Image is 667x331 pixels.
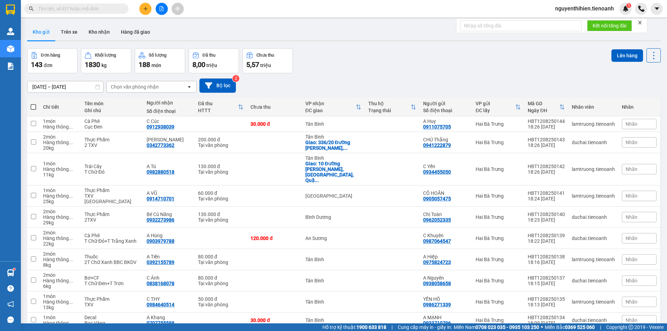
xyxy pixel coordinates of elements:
div: 0986271339 [423,302,451,307]
span: ... [69,124,73,130]
div: 2 món [43,230,77,235]
div: Tân Bình [305,317,362,323]
div: 120.000 đ [250,235,298,241]
span: 5,57 [246,60,259,69]
div: Bọc Vàng [84,320,140,326]
div: 80.000 đ [198,275,244,281]
div: A Huy [423,118,469,124]
input: Nhập số tổng đài [460,20,582,31]
div: Hai Bà Trưng [476,299,521,305]
span: Miền Bắc [545,323,595,331]
button: Đã thu8,00 triệu [189,48,239,73]
span: | [600,323,601,331]
div: C THY [147,296,191,302]
div: 18:26 [DATE] [528,124,565,130]
div: 30.000 đ [250,121,298,127]
div: HBT1208250143 [528,137,565,142]
span: notification [7,301,14,307]
div: Tại văn phòng [198,259,244,265]
sup: 1 [626,3,631,8]
div: Hai Bà Trưng [476,140,521,145]
div: Thực Phẩm [84,137,140,142]
div: 0987064547 [423,238,451,244]
span: 188 [139,60,150,69]
div: 6 kg [43,283,77,289]
span: Nhãn [626,299,637,305]
div: Tại văn phòng [198,302,244,307]
button: plus [139,3,151,15]
div: 0392155789 [147,259,174,265]
div: VP gửi [476,101,515,106]
div: A Khang [147,315,191,320]
div: 29 kg [43,220,77,225]
div: Tân Bình [305,257,362,262]
div: Nhãn [622,104,657,110]
div: HTTT [198,108,238,113]
div: 18:23 [DATE] [528,217,565,223]
div: HBT1208250135 [528,296,565,302]
div: Người gửi [423,101,469,106]
img: logo-vxr [6,5,15,15]
span: triệu [206,63,217,68]
span: | [392,323,393,331]
div: Hàng thông thường [43,140,77,145]
div: T Chữ Đỏ+T Trắng Xanh [84,238,140,244]
span: Hỗ trợ kỹ thuật: [322,323,386,331]
strong: 0708 023 035 - 0935 103 250 [476,324,539,330]
span: ... [69,235,73,241]
button: Số lượng188món [135,48,185,73]
img: warehouse-icon [7,269,14,276]
button: Lên hàng [611,49,643,62]
img: warehouse-icon [7,28,14,35]
div: Hàng thông thường [43,166,77,172]
div: C Yến [423,164,469,169]
div: lamtruong.tienoanh [572,257,615,262]
div: 60.000 đ [198,190,244,196]
div: Hàng thông thường [43,299,77,305]
div: lamtruong.tienoanh [572,166,615,172]
div: CHÚ Thắng [423,137,469,142]
div: Tân Bình [305,121,362,127]
div: Đã thu [198,101,238,106]
button: aim [172,3,184,15]
span: ... [69,299,73,305]
div: 0932273986 [147,217,174,223]
div: Tại văn phòng [198,217,244,223]
span: ... [69,140,73,145]
span: Kết nối tổng đài [593,22,626,30]
span: question-circle [7,285,14,292]
div: Tại văn phòng [198,281,244,286]
img: warehouse-icon [7,45,14,52]
div: Chị Toàn [423,212,469,217]
div: Hàng thông thường [43,214,77,220]
div: Bơ+CF [84,275,140,281]
strong: 1900 633 818 [356,324,386,330]
th: Toggle SortBy [524,98,568,116]
div: C Ánh [147,275,191,281]
div: Đơn hàng [41,53,60,58]
div: duchai.tienoanh [572,278,615,283]
div: 1 món [43,293,77,299]
div: Hai Bà Trưng [476,257,521,262]
div: Hàng thông thường [43,257,77,262]
div: 80.000 đ [198,254,244,259]
span: triệu [260,63,271,68]
span: món [151,63,161,68]
div: 20 kg [43,145,77,151]
div: Hai Bà Trưng [476,317,521,323]
span: nguyenthihien.tienoanh [550,4,619,13]
div: 13 kg [43,305,77,310]
div: 18:13 [DATE] [528,302,565,307]
div: Mã GD [528,101,559,106]
div: HBT1208250140 [528,212,565,217]
div: Cà Phê [84,118,140,124]
div: Chi tiết [43,104,77,110]
button: Hàng đã giao [115,24,156,40]
span: close [637,20,642,25]
th: Toggle SortBy [365,98,419,116]
span: Nhãn [626,278,637,283]
div: Trái Cây [84,164,140,169]
div: Hàng thông thường [43,235,77,241]
div: 18:26 [DATE] [528,169,565,175]
div: 1 món [43,161,77,166]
